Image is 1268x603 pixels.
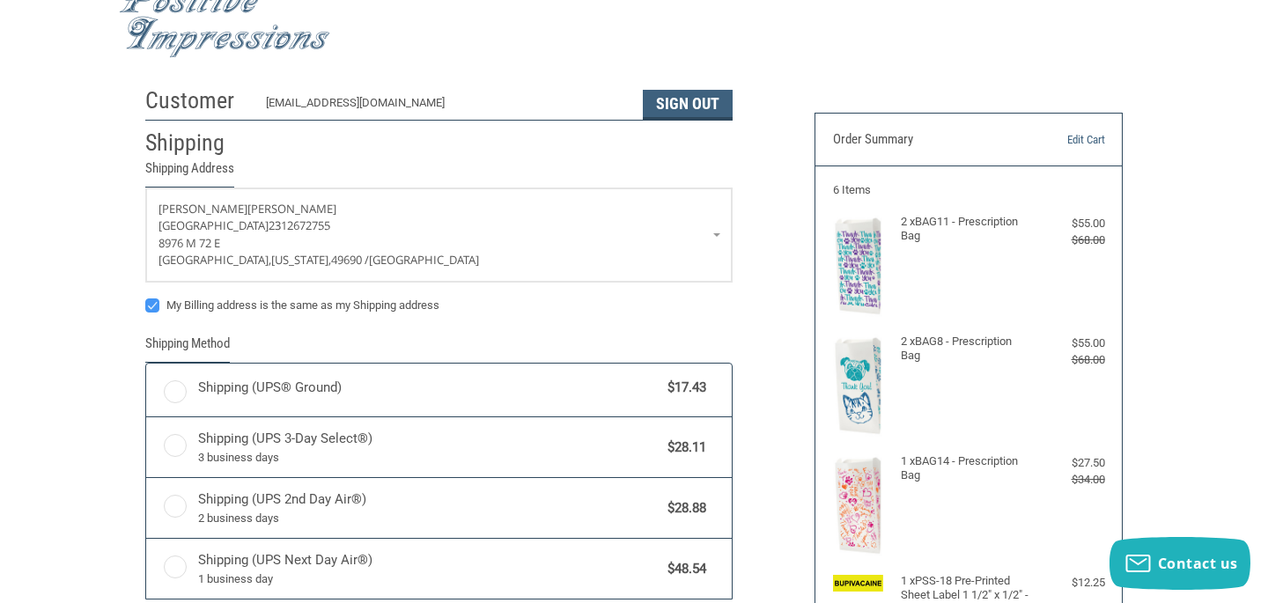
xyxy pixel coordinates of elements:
span: [GEOGRAPHIC_DATA] [369,252,479,268]
div: $55.00 [1036,215,1104,232]
span: Shipping (UPS® Ground) [198,378,660,398]
span: 2312672755 [269,217,330,233]
label: My Billing address is the same as my Shipping address [145,298,733,313]
span: 3 business days [198,449,660,467]
div: $68.00 [1036,351,1104,369]
span: $28.11 [659,438,706,458]
legend: Shipping Method [145,334,230,363]
span: Contact us [1158,554,1238,573]
span: [PERSON_NAME] [158,201,247,217]
span: 8976 M 72 E [158,235,220,251]
span: [US_STATE], [271,252,331,268]
h4: 1 x BAG14 - Prescription Bag [901,454,1033,483]
span: [GEOGRAPHIC_DATA] [158,217,269,233]
button: Contact us [1109,537,1250,590]
span: [PERSON_NAME] [247,201,336,217]
span: 49690 / [331,252,369,268]
legend: Shipping Address [145,158,234,188]
span: $48.54 [659,559,706,579]
h3: Order Summary [833,131,1018,149]
span: Shipping (UPS 2nd Day Air®) [198,489,660,526]
a: Edit Cart [1017,131,1104,149]
div: $12.25 [1036,574,1104,592]
span: $17.43 [659,378,706,398]
span: $28.88 [659,498,706,518]
h4: 2 x BAG11 - Prescription Bag [901,215,1033,244]
div: $27.50 [1036,454,1104,472]
h3: 6 Items [833,183,1105,197]
div: [EMAIL_ADDRESS][DOMAIN_NAME] [266,94,626,120]
span: Shipping (UPS Next Day Air®) [198,550,660,587]
div: $55.00 [1036,335,1104,352]
span: [GEOGRAPHIC_DATA], [158,252,271,268]
div: $68.00 [1036,232,1104,249]
h2: Customer [145,86,248,115]
div: $34.00 [1036,471,1104,489]
span: 1 business day [198,570,660,588]
button: Sign Out [643,90,733,120]
h4: 2 x BAG8 - Prescription Bag [901,335,1033,364]
h2: Shipping [145,129,248,158]
span: Shipping (UPS 3-Day Select®) [198,429,660,466]
span: 2 business days [198,510,660,527]
a: Enter or select a different address [146,188,732,282]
